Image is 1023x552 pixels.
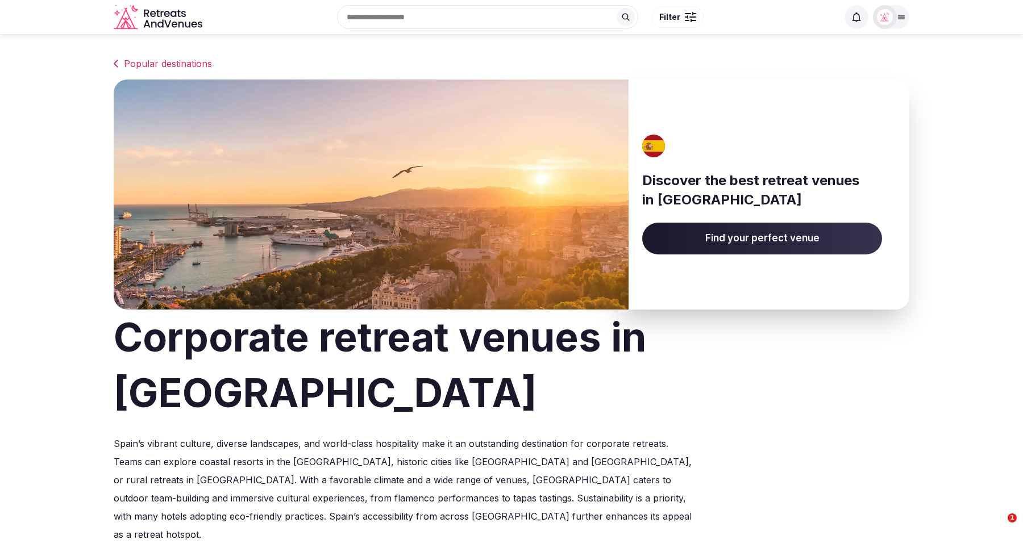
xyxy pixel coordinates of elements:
[877,9,893,25] img: Matt Grant Oakes
[114,80,629,310] img: Banner image for Spain representative of the country
[659,11,680,23] span: Filter
[114,434,696,543] p: Spain’s vibrant culture, diverse landscapes, and world-class hospitality make it an outstanding d...
[114,5,205,30] a: Visit the homepage
[984,513,1012,541] iframe: Intercom live chat
[114,5,205,30] svg: Retreats and Venues company logo
[114,57,909,70] a: Popular destinations
[114,310,909,421] h1: Corporate retreat venues in [GEOGRAPHIC_DATA]
[652,6,704,28] button: Filter
[1008,513,1017,522] span: 1
[642,171,882,209] h3: Discover the best retreat venues in [GEOGRAPHIC_DATA]
[642,223,882,254] a: Find your perfect venue
[639,135,669,157] img: Spain's flag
